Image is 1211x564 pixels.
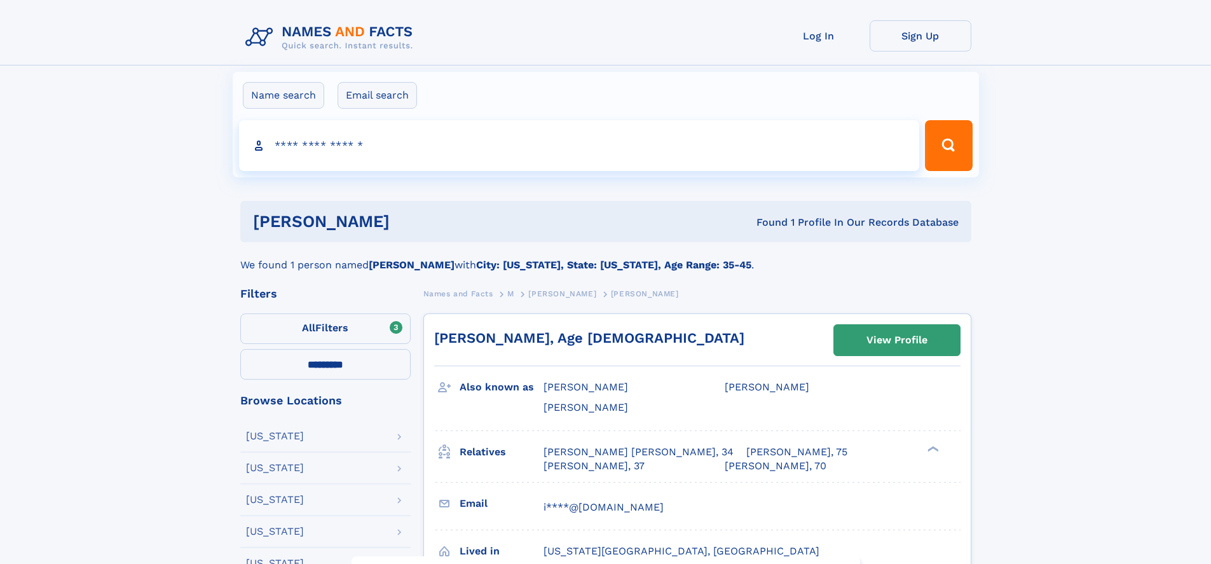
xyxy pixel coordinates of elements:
div: We found 1 person named with . [240,242,971,273]
span: [PERSON_NAME] [544,381,628,393]
h3: Relatives [460,441,544,463]
span: [PERSON_NAME] [528,289,596,298]
label: Email search [338,82,417,109]
a: Sign Up [870,20,971,52]
a: Log In [768,20,870,52]
div: [US_STATE] [246,526,304,537]
h3: Email [460,493,544,514]
span: [US_STATE][GEOGRAPHIC_DATA], [GEOGRAPHIC_DATA] [544,545,819,557]
button: Search Button [925,120,972,171]
a: [PERSON_NAME], Age [DEMOGRAPHIC_DATA] [434,330,744,346]
a: View Profile [834,325,960,355]
input: search input [239,120,920,171]
div: [US_STATE] [246,431,304,441]
div: View Profile [866,326,927,355]
b: City: [US_STATE], State: [US_STATE], Age Range: 35-45 [476,259,751,271]
a: M [507,285,514,301]
div: Filters [240,288,411,299]
span: [PERSON_NAME] [725,381,809,393]
div: Browse Locations [240,395,411,406]
span: All [302,322,315,334]
img: Logo Names and Facts [240,20,423,55]
span: [PERSON_NAME] [611,289,679,298]
h3: Lived in [460,540,544,562]
div: Found 1 Profile In Our Records Database [573,216,959,230]
h3: Also known as [460,376,544,398]
span: M [507,289,514,298]
b: [PERSON_NAME] [369,259,455,271]
div: [US_STATE] [246,495,304,505]
a: [PERSON_NAME], 37 [544,459,645,473]
span: [PERSON_NAME] [544,401,628,413]
a: [PERSON_NAME] [528,285,596,301]
label: Name search [243,82,324,109]
label: Filters [240,313,411,344]
div: ❯ [924,444,940,453]
a: [PERSON_NAME] [PERSON_NAME], 34 [544,445,734,459]
a: [PERSON_NAME], 75 [746,445,847,459]
a: Names and Facts [423,285,493,301]
div: [US_STATE] [246,463,304,473]
h1: [PERSON_NAME] [253,214,573,230]
a: [PERSON_NAME], 70 [725,459,826,473]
